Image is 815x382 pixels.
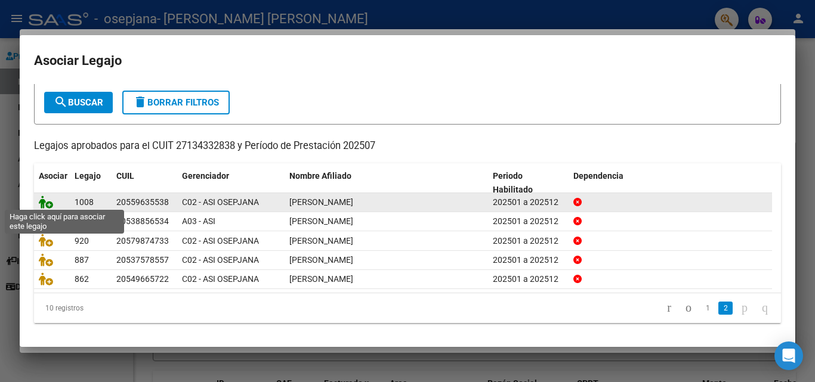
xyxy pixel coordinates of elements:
[44,92,113,113] button: Buscar
[133,97,219,108] span: Borrar Filtros
[289,171,351,181] span: Nombre Afiliado
[70,163,112,203] datatable-header-cell: Legajo
[116,234,169,248] div: 20579874733
[75,171,101,181] span: Legajo
[75,255,89,265] span: 887
[569,163,772,203] datatable-header-cell: Dependencia
[289,216,353,226] span: RUIZ TOBIAS FRANCISCO
[182,255,259,265] span: C02 - ASI OSEPJANA
[699,298,717,318] li: page 1
[757,302,773,315] a: go to last page
[488,163,569,203] datatable-header-cell: Periodo Habilitado
[54,95,68,109] mat-icon: search
[182,197,259,207] span: C02 - ASI OSEPJANA
[75,216,94,226] span: 1122
[177,163,285,203] datatable-header-cell: Gerenciador
[289,274,353,284] span: AVILA DANTE DAVID
[289,255,353,265] span: VERBAUVEDE MISAEL OSCAR
[736,302,753,315] a: go to next page
[122,91,230,114] button: Borrar Filtros
[54,97,103,108] span: Buscar
[493,234,564,248] div: 202501 a 202512
[116,195,169,209] div: 20559635538
[493,215,564,228] div: 202501 a 202512
[700,302,715,315] a: 1
[112,163,177,203] datatable-header-cell: CUIL
[680,302,697,315] a: go to previous page
[182,171,229,181] span: Gerenciador
[285,163,488,203] datatable-header-cell: Nombre Afiliado
[116,272,169,286] div: 20549665722
[34,293,181,323] div: 10 registros
[34,163,70,203] datatable-header-cell: Asociar
[493,253,564,267] div: 202501 a 202512
[116,215,169,228] div: 20538856534
[493,195,564,209] div: 202501 a 202512
[289,236,353,246] span: CRUZ LUCAS EZEQUIEL
[34,139,781,154] p: Legajos aprobados para el CUIT 27134332838 y Período de Prestación 202507
[718,302,733,315] a: 2
[774,341,803,370] div: Open Intercom Messenger
[75,274,89,284] span: 862
[493,272,564,286] div: 202501 a 202512
[717,298,734,318] li: page 2
[493,171,533,194] span: Periodo Habilitado
[116,171,134,181] span: CUIL
[133,95,147,109] mat-icon: delete
[116,253,169,267] div: 20537578557
[34,49,781,72] h2: Asociar Legajo
[662,302,677,315] a: go to first page
[289,197,353,207] span: FERNANDEZ TOBIAS ALEXI
[75,197,94,207] span: 1008
[573,171,623,181] span: Dependencia
[182,236,259,246] span: C02 - ASI OSEPJANA
[182,274,259,284] span: C02 - ASI OSEPJANA
[182,216,215,226] span: A03 - ASI
[39,171,67,181] span: Asociar
[75,236,89,246] span: 920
